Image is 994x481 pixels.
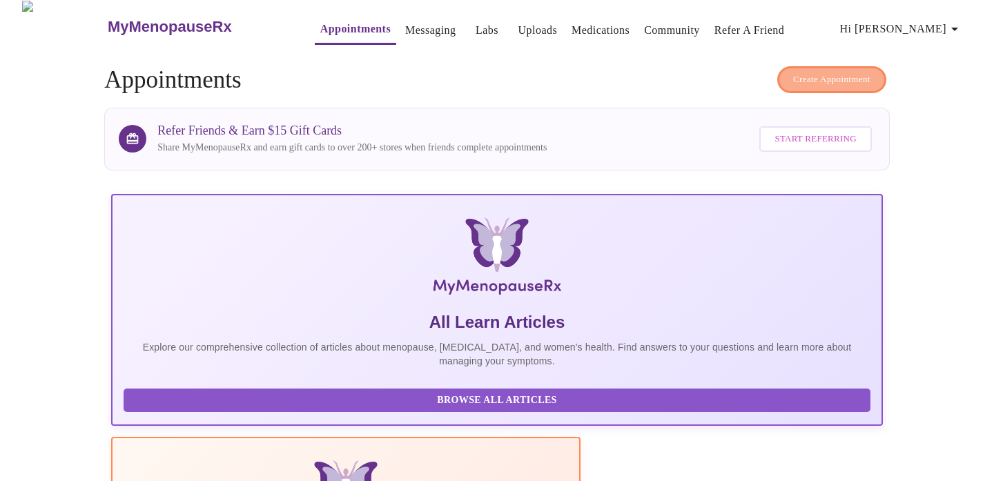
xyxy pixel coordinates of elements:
button: Browse All Articles [124,389,870,413]
a: Appointments [320,19,391,39]
button: Uploads [513,17,563,44]
button: Labs [465,17,509,44]
a: Start Referring [756,119,875,159]
span: Create Appointment [793,72,870,88]
a: Messaging [405,21,456,40]
a: Labs [476,21,498,40]
span: Hi [PERSON_NAME] [840,19,963,39]
p: Share MyMenopauseRx and earn gift cards to over 200+ stores when friends complete appointments [157,141,547,155]
a: Medications [572,21,630,40]
p: Explore our comprehensive collection of articles about menopause, [MEDICAL_DATA], and women's hea... [124,340,870,368]
button: Refer a Friend [709,17,790,44]
span: Browse All Articles [137,392,857,409]
a: Uploads [518,21,558,40]
h3: MyMenopauseRx [108,18,232,36]
h5: All Learn Articles [124,311,870,333]
img: MyMenopauseRx Logo [22,1,106,52]
a: MyMenopauseRx [106,3,286,51]
button: Start Referring [759,126,871,152]
h3: Refer Friends & Earn $15 Gift Cards [157,124,547,138]
a: Community [644,21,700,40]
span: Start Referring [774,131,856,147]
button: Appointments [315,15,396,45]
button: Messaging [400,17,461,44]
button: Community [639,17,705,44]
a: Refer a Friend [714,21,785,40]
button: Medications [566,17,635,44]
img: MyMenopauseRx Logo [240,217,754,300]
button: Hi [PERSON_NAME] [835,15,968,43]
a: Browse All Articles [124,393,874,405]
h4: Appointments [104,66,890,94]
button: Create Appointment [777,66,886,93]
